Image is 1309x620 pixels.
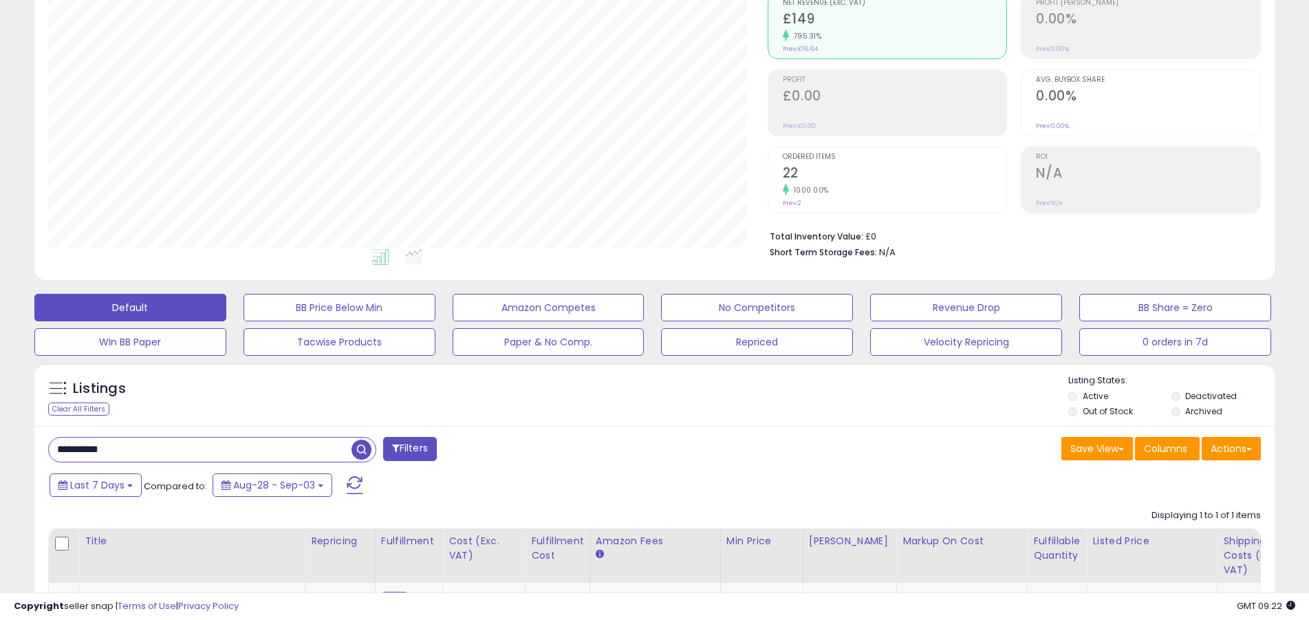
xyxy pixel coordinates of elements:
span: ROI [1036,153,1260,161]
div: Min Price [726,534,797,548]
div: Fulfillment Cost [531,534,584,563]
b: Total Inventory Value: [770,231,863,242]
span: Aug-28 - Sep-03 [233,478,315,492]
button: Last 7 Days [50,473,142,497]
button: Repriced [661,328,853,356]
label: Archived [1185,405,1222,417]
button: Velocity Repricing [870,328,1062,356]
span: Profit [783,76,1007,84]
small: 1000.00% [789,185,829,195]
div: Listed Price [1092,534,1211,548]
button: Save View [1061,437,1133,460]
button: Actions [1202,437,1261,460]
span: Compared to: [144,480,207,493]
button: Tacwise Products [244,328,435,356]
a: Privacy Policy [178,599,239,612]
button: WIn BB Paper [34,328,226,356]
p: Listing States: [1068,374,1275,387]
small: Prev: £16.64 [783,45,818,53]
h2: £149 [783,11,1007,30]
span: 2025-09-12 09:22 GMT [1237,599,1295,612]
div: Fulfillable Quantity [1033,534,1081,563]
button: BB Share = Zero [1079,294,1271,321]
button: BB Price Below Min [244,294,435,321]
div: Title [85,534,299,548]
span: Last 7 Days [70,478,125,492]
h2: £0.00 [783,88,1007,107]
label: Deactivated [1185,390,1237,402]
button: Revenue Drop [870,294,1062,321]
a: Terms of Use [118,599,176,612]
div: Cost (Exc. VAT) [448,534,519,563]
small: Prev: 0.00% [1036,45,1069,53]
button: Paper & No Comp. [453,328,645,356]
h2: 0.00% [1036,88,1260,107]
small: Prev: N/A [1036,199,1063,207]
li: £0 [770,227,1251,244]
button: Aug-28 - Sep-03 [213,473,332,497]
div: Fulfillment [381,534,437,548]
div: Shipping Costs (Exc. VAT) [1223,534,1294,577]
small: Prev: 2 [783,199,801,207]
h2: N/A [1036,165,1260,184]
small: 795.31% [789,31,822,41]
span: N/A [879,246,896,259]
span: Avg. Buybox Share [1036,76,1260,84]
button: Columns [1135,437,1200,460]
small: Prev: £0.00 [783,122,816,130]
button: No Competitors [661,294,853,321]
div: Displaying 1 to 1 of 1 items [1151,509,1261,522]
div: Repricing [311,534,369,548]
button: Default [34,294,226,321]
div: Markup on Cost [902,534,1021,548]
div: seller snap | | [14,600,239,613]
div: [PERSON_NAME] [809,534,891,548]
strong: Copyright [14,599,64,612]
div: Clear All Filters [48,403,109,416]
label: Active [1083,390,1108,402]
h2: 22 [783,165,1007,184]
button: Filters [383,437,437,461]
th: The percentage added to the cost of goods (COGS) that forms the calculator for Min & Max prices. [897,528,1028,583]
button: 0 orders in 7d [1079,328,1271,356]
h5: Listings [73,379,126,398]
span: Columns [1144,442,1187,456]
h2: 0.00% [1036,11,1260,30]
label: Out of Stock [1083,405,1133,417]
span: Ordered Items [783,153,1007,161]
div: Amazon Fees [596,534,715,548]
button: Amazon Competes [453,294,645,321]
b: Short Term Storage Fees: [770,246,877,258]
small: Amazon Fees. [596,548,604,561]
small: Prev: 0.00% [1036,122,1069,130]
